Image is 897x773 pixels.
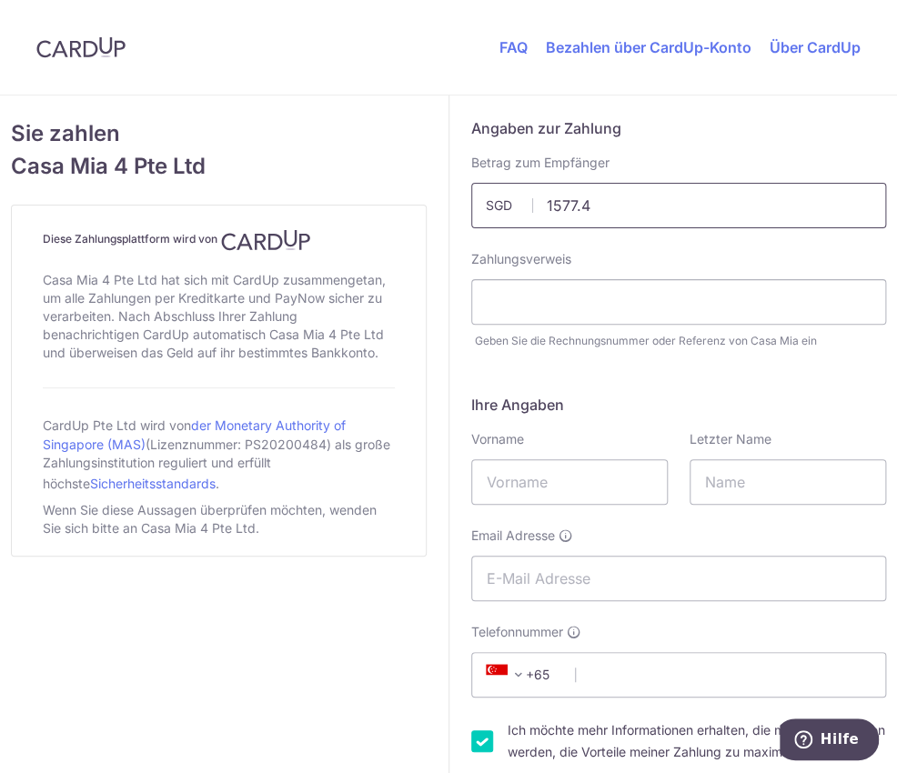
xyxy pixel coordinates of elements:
[43,229,395,251] h4: Diese Zahlungsplattform wird von
[471,250,571,268] label: Zahlungsverweis
[43,497,395,541] div: Wenn Sie diese Aussagen überprüfen möchten, wenden Sie sich bitte an Casa Mia 4 Pte Ltd.
[11,117,427,150] span: Sie zahlen
[486,664,529,686] span: +65
[770,38,861,56] a: Über CardUp
[471,459,668,505] input: Vorname
[690,430,771,448] label: Letzter Name
[471,394,887,416] h5: Ihre Angaben
[43,417,346,452] a: der Monetary Authority of Singapore (MAS)
[221,229,310,251] img: CardUp
[90,476,216,491] a: Sicherheitsstandards
[471,183,887,228] input: Zahlungsbetrag
[508,719,887,763] label: Ich möchte mehr Informationen erhalten, die mich dazu bringen werden, die Vorteile meiner Zahlung...
[780,718,879,764] iframe: Öffnet ein Widget, in dem Sie weitere Informationen finden
[471,154,610,172] label: Betrag zum Empfänger
[475,332,887,350] div: Geben Sie die Rechnungsnummer oder Referenz von Casa Mia ein
[471,527,555,545] span: Email Adresse
[471,117,887,139] h5: Angaben zur Zahlung
[471,556,887,601] input: E-Mail Adresse
[486,196,533,215] span: SGD
[36,36,126,58] img: CardUp
[471,430,524,448] label: Vorname
[480,664,562,686] span: +65
[690,459,886,505] input: Name
[43,410,395,497] div: CardUp Pte Ltd wird von (Lizenznummer: PS20200484) als große Zahlungsinstitution reguliert und er...
[471,623,563,641] span: Telefonnummer
[546,38,751,56] a: Bezahlen über CardUp-Konto
[43,267,395,366] div: Casa Mia 4 Pte Ltd hat sich mit CardUp zusammengetan, um alle Zahlungen per Kreditkarte und PayNo...
[499,38,528,56] a: FAQ
[11,150,427,183] span: Casa Mia 4 Pte Ltd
